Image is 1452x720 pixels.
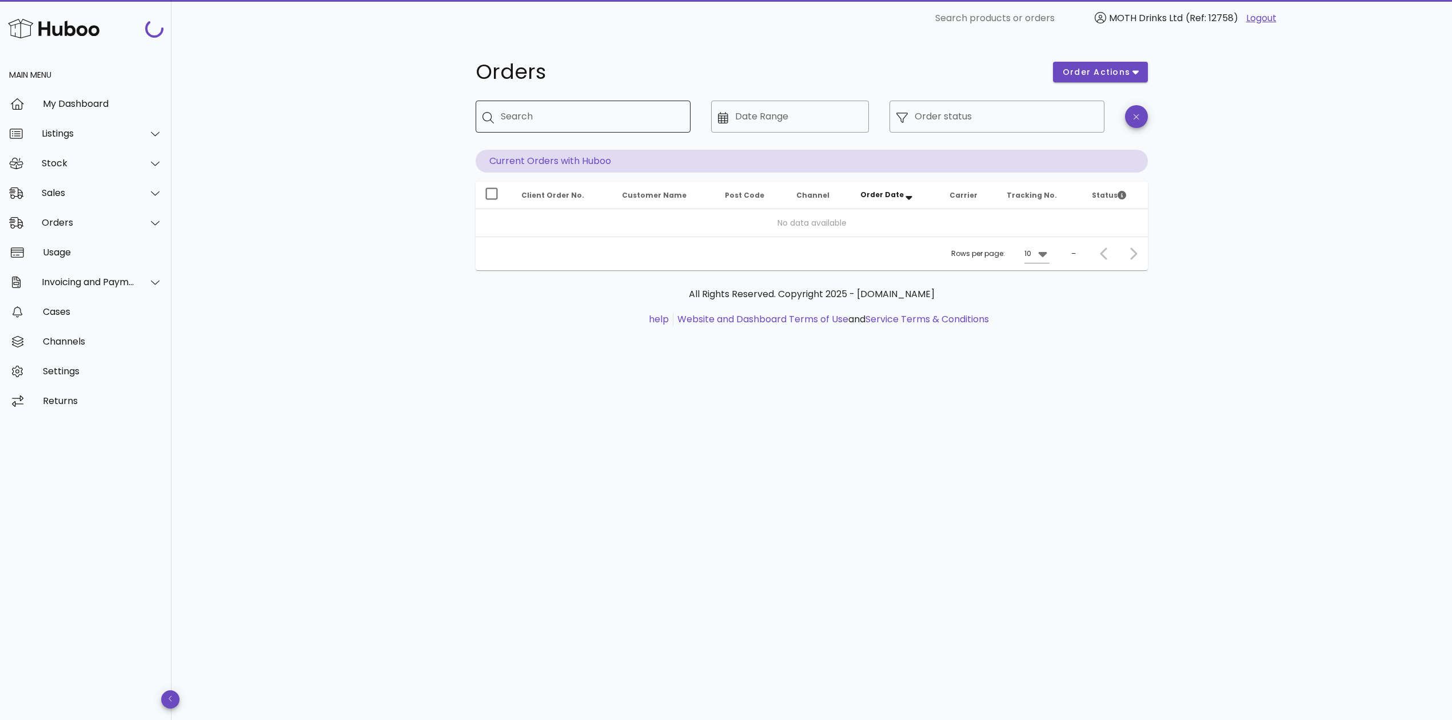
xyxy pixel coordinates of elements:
div: Listings [42,128,135,139]
div: Channels [43,336,162,347]
a: Service Terms & Conditions [865,313,989,326]
p: All Rights Reserved. Copyright 2025 - [DOMAIN_NAME] [485,287,1139,301]
div: Settings [43,366,162,377]
div: Rows per page: [951,237,1050,270]
div: Invoicing and Payments [42,277,135,287]
span: Status [1092,190,1126,200]
th: Order Date: Sorted descending. Activate to remove sorting. [851,182,940,209]
h1: Orders [476,62,1039,82]
th: Carrier [940,182,998,209]
div: Sales [42,187,135,198]
th: Post Code [716,182,787,209]
span: Post Code [725,190,764,200]
div: Cases [43,306,162,317]
span: Client Order No. [521,190,584,200]
div: Stock [42,158,135,169]
a: Website and Dashboard Terms of Use [677,313,848,326]
li: and [673,313,989,326]
th: Status [1083,182,1148,209]
p: Current Orders with Huboo [476,150,1148,173]
span: Customer Name [622,190,687,200]
th: Customer Name [613,182,716,209]
span: (Ref: 12758) [1186,11,1238,25]
button: order actions [1053,62,1148,82]
span: MOTH Drinks Ltd [1109,11,1183,25]
div: 10 [1024,249,1031,259]
div: – [1071,249,1076,259]
img: Huboo Logo [8,16,99,41]
a: Logout [1246,11,1277,25]
div: Usage [43,247,162,258]
a: help [649,313,669,326]
span: Order Date [860,190,904,199]
span: order actions [1062,66,1131,78]
div: Returns [43,395,162,406]
span: Carrier [950,190,978,200]
div: 10Rows per page: [1024,245,1050,263]
th: Tracking No. [998,182,1083,209]
div: Orders [42,217,135,228]
th: Channel [787,182,851,209]
div: My Dashboard [43,98,162,109]
span: Tracking No. [1007,190,1057,200]
th: Client Order No. [512,182,613,209]
td: No data available [476,209,1148,237]
span: Channel [796,190,829,200]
